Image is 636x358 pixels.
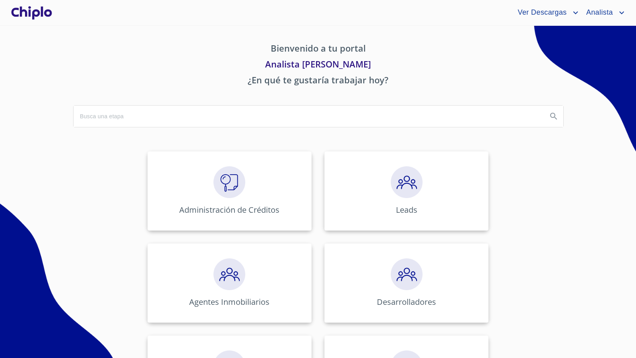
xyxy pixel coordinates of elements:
[74,106,541,127] input: search
[73,42,563,58] p: Bienvenido a tu portal
[213,258,245,290] img: megaClickPrecalificacion.png
[179,204,279,215] p: Administración de Créditos
[73,73,563,89] p: ¿En qué te gustaría trabajar hoy?
[377,296,436,307] p: Desarrolladores
[73,58,563,73] p: Analista [PERSON_NAME]
[391,166,423,198] img: megaClickPrecalificacion.png
[391,258,423,290] img: megaClickPrecalificacion.png
[512,6,580,19] button: account of current user
[512,6,570,19] span: Ver Descargas
[189,296,270,307] p: Agentes Inmobiliarios
[544,107,563,126] button: Search
[213,166,245,198] img: megaClickVerifiacion.png
[580,6,626,19] button: account of current user
[396,204,417,215] p: Leads
[580,6,617,19] span: Analista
